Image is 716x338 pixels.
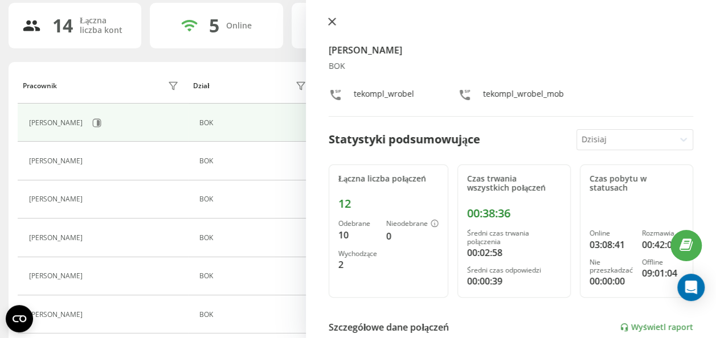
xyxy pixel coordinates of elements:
div: Rozmawia [642,229,684,237]
div: Łączna liczba kont [80,16,128,35]
div: tekompl_wrobel_mob [483,88,564,105]
div: tekompl_wrobel [354,88,414,105]
div: Statystyki podsumowujące [329,131,480,148]
div: 0 [386,229,439,243]
div: 00:42:02 [642,238,684,252]
div: [PERSON_NAME] [29,234,85,242]
div: Szczegółowe dane połączeń [329,320,449,334]
div: Średni czas odpowiedzi [467,266,561,274]
div: BOK [199,195,309,203]
div: 09:01:04 [642,266,684,280]
h4: [PERSON_NAME] [329,43,693,57]
div: BOK [199,157,309,165]
button: Open CMP widget [6,305,33,332]
div: Dział [193,82,209,90]
div: 10 [338,228,377,242]
div: Online [226,21,252,31]
div: 2 [338,258,377,271]
div: [PERSON_NAME] [29,119,85,127]
div: Nieodebrane [386,220,439,229]
div: Odebrane [338,220,377,228]
div: 14 [52,15,73,36]
div: 12 [338,197,439,211]
div: BOK [199,119,309,127]
div: Open Intercom Messenger [677,274,705,301]
div: BOK [199,272,309,280]
div: [PERSON_NAME] [29,311,85,319]
div: Łączna liczba połączeń [338,174,439,184]
div: 00:02:58 [467,246,561,259]
div: 00:00:39 [467,274,561,288]
div: 00:00:00 [590,274,633,288]
div: Czas pobytu w statusach [590,174,684,193]
div: 5 [209,15,219,36]
div: Online [590,229,633,237]
div: Wychodzące [338,250,377,258]
div: 00:38:36 [467,207,561,220]
div: [PERSON_NAME] [29,272,85,280]
div: Średni czas trwania połączenia [467,229,561,246]
div: 03:08:41 [590,238,633,252]
div: Offline [642,258,684,266]
div: [PERSON_NAME] [29,157,85,165]
div: [PERSON_NAME] [29,195,85,203]
a: Wyświetl raport [620,323,693,332]
div: Czas trwania wszystkich połączeń [467,174,561,193]
div: BOK [199,311,309,319]
div: BOK [329,61,693,71]
div: BOK [199,234,309,242]
div: Nie przeszkadzać [590,258,633,275]
div: Pracownik [23,82,57,90]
